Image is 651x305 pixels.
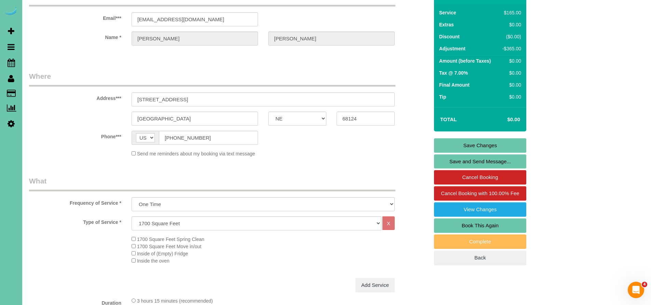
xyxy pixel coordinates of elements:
[500,45,521,52] div: -$365.00
[500,21,521,28] div: $0.00
[439,69,468,76] label: Tax @ 7.00%
[642,282,647,287] span: 4
[439,93,446,100] label: Tip
[487,117,520,123] h4: $0.00
[440,116,457,122] strong: Total
[137,151,255,156] span: Send me reminders about my booking via text message
[434,218,526,233] a: Book This Again
[434,170,526,185] a: Cancel Booking
[137,251,188,256] span: Inside of (Empty) Fridge
[434,154,526,169] a: Save and Send Message...
[439,21,454,28] label: Extras
[29,176,395,191] legend: What
[434,186,526,201] a: Cancel Booking with 100.00% Fee
[137,237,204,242] span: 1700 Square Feet Spring Clean
[439,33,460,40] label: Discount
[439,45,465,52] label: Adjustment
[500,93,521,100] div: $0.00
[500,33,521,40] div: ($0.00)
[434,202,526,217] a: View Changes
[434,138,526,153] a: Save Changes
[439,58,491,64] label: Amount (before Taxes)
[439,9,456,16] label: Service
[355,278,395,292] a: Add Service
[24,197,126,206] label: Frequency of Service *
[29,71,395,87] legend: Where
[137,258,169,264] span: Inside the oven
[439,81,470,88] label: Final Amount
[500,58,521,64] div: $0.00
[137,244,201,249] span: 1700 Square Feet Move in/out
[24,31,126,41] label: Name *
[500,81,521,88] div: $0.00
[4,7,18,16] img: Automaid Logo
[500,9,521,16] div: $165.00
[628,282,644,298] iframe: Intercom live chat
[441,190,519,196] span: Cancel Booking with 100.00% Fee
[24,216,126,226] label: Type of Service *
[137,298,213,304] span: 3 hours 15 minutes (recommended)
[500,69,521,76] div: $0.00
[434,251,526,265] a: Back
